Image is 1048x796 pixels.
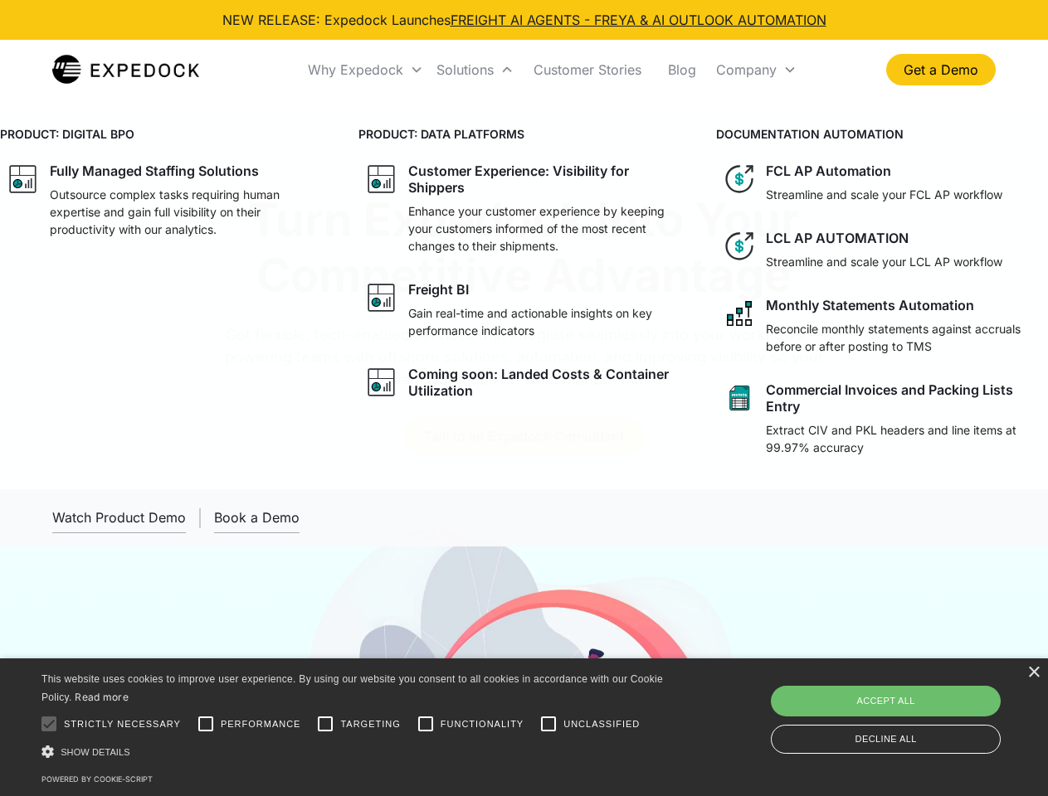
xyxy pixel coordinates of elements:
[723,230,756,263] img: dollar icon
[408,281,469,298] div: Freight BI
[766,253,1002,270] p: Streamline and scale your LCL AP workflow
[358,359,690,405] a: graph iconComing soon: Landed Costs & Container Utilization
[709,41,803,98] div: Company
[41,774,153,784] a: Powered by cookie-script
[716,156,1048,210] a: dollar iconFCL AP AutomationStreamline and scale your FCL AP workflow
[772,617,1048,796] iframe: Chat Widget
[50,186,325,238] p: Outsource complex tasks requiring human expertise and gain full visibility on their productivity ...
[766,163,891,179] div: FCL AP Automation
[716,125,1048,143] h4: DOCUMENTATION AUTOMATION
[52,509,186,526] div: Watch Product Demo
[214,509,300,526] div: Book a Demo
[41,673,663,704] span: This website uses cookies to improve user experience. By using our website you consent to all coo...
[723,163,756,196] img: dollar icon
[766,320,1041,355] p: Reconcile monthly statements against accruals before or after posting to TMS
[886,54,996,85] a: Get a Demo
[408,366,684,399] div: Coming soon: Landed Costs & Container Utilization
[41,743,669,760] div: Show details
[64,717,181,731] span: Strictly necessary
[7,163,40,196] img: graph icon
[222,10,826,30] div: NEW RELEASE: Expedock Launches
[365,281,398,314] img: graph icon
[716,223,1048,277] a: dollar iconLCL AP AUTOMATIONStreamline and scale your LCL AP workflow
[408,202,684,255] p: Enhance your customer experience by keeping your customers informed of the most recent changes to...
[766,297,974,313] div: Monthly Statements Automation
[365,163,398,196] img: graph icon
[358,156,690,261] a: graph iconCustomer Experience: Visibility for ShippersEnhance your customer experience by keeping...
[766,230,909,246] div: LCL AP AUTOMATION
[221,717,301,731] span: Performance
[451,12,826,28] a: FREIGHT AI AGENTS - FREYA & AI OUTLOOK AUTOMATION
[766,421,1041,456] p: Extract CIV and PKL headers and line items at 99.97% accuracy
[52,53,199,86] a: home
[408,304,684,339] p: Gain real-time and actionable insights on key performance indicators
[301,41,430,98] div: Why Expedock
[436,61,494,78] div: Solutions
[723,297,756,330] img: network like icon
[655,41,709,98] a: Blog
[766,381,1041,415] div: Commercial Invoices and Packing Lists Entry
[52,53,199,86] img: Expedock Logo
[441,717,524,731] span: Functionality
[716,290,1048,362] a: network like iconMonthly Statements AutomationReconcile monthly statements against accruals befor...
[308,61,403,78] div: Why Expedock
[340,717,400,731] span: Targeting
[214,502,300,533] a: Book a Demo
[50,163,259,179] div: Fully Managed Staffing Solutions
[430,41,520,98] div: Solutions
[365,366,398,399] img: graph icon
[520,41,655,98] a: Customer Stories
[716,375,1048,463] a: sheet iconCommercial Invoices and Packing Lists EntryExtract CIV and PKL headers and line items a...
[75,691,129,703] a: Read more
[358,125,690,143] h4: PRODUCT: DATA PLATFORMS
[716,61,777,78] div: Company
[61,747,130,757] span: Show details
[563,717,640,731] span: Unclassified
[723,381,756,415] img: sheet icon
[766,186,1002,203] p: Streamline and scale your FCL AP workflow
[358,274,690,346] a: graph iconFreight BIGain real-time and actionable insights on key performance indicators
[408,163,684,196] div: Customer Experience: Visibility for Shippers
[52,502,186,533] a: open lightbox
